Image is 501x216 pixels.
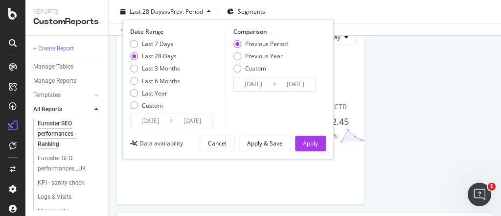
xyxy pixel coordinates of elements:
div: Last 7 Days [142,40,173,48]
div: Eurostar SEO performances _UK [38,153,95,174]
div: Apply [303,139,318,147]
a: Manage Tables [33,62,101,72]
button: Last 28 DaysvsPrev. Period [116,4,215,20]
button: Cancel [200,136,235,151]
div: Previous Year [245,52,283,60]
button: Segments [223,4,269,20]
div: Last 3 Months [142,64,180,72]
div: Date Range [130,27,223,36]
span: Segments [238,7,265,16]
a: Templates [33,90,91,100]
div: Reports [33,8,100,16]
div: Previous Year [233,52,288,60]
input: End Date [173,114,212,128]
input: End Date [276,77,315,91]
span: CTR [334,102,347,111]
div: Last 28 Days [142,52,177,60]
div: Custom [245,64,266,72]
span: vs Prev. Period [164,7,203,16]
input: Start Date [131,114,170,128]
a: Eurostar SEO performances - Ranking [38,119,101,149]
div: Last 3 Months [130,64,180,72]
a: KPI - sanity check [38,178,101,188]
div: Last 6 Months [130,77,180,85]
div: Previous Period [233,40,288,48]
div: Apply & Save [247,139,283,147]
span: Day [330,33,341,41]
div: Templates [33,90,61,100]
div: Last Year [130,89,180,97]
div: Manage Reports [33,76,76,86]
button: Apply [295,136,326,151]
span: 1 [488,183,496,191]
div: Last 28 Days [130,52,180,60]
div: Custom [233,64,288,72]
div: All Reports [33,104,62,115]
span: Last 28 Days [130,7,164,16]
div: Cancel [208,139,227,147]
a: Manage Reports [33,76,101,86]
button: Apply & Save [239,136,291,151]
div: Custom [130,101,180,110]
button: Day [321,29,357,45]
input: Start Date [234,77,273,91]
a: Eurostar SEO performances _UK [38,153,101,174]
div: Logs & Visits [38,192,71,202]
span: 2.45 [332,116,349,127]
div: Custom [142,101,163,110]
a: + Create Report [33,44,101,54]
div: + Create Report [33,44,74,54]
iframe: Intercom live chat [468,183,491,206]
div: Eurostar SEO performances - Ranking [38,119,95,149]
div: Comparison [233,27,319,36]
div: Last 6 Months [142,77,180,85]
div: Last Year [142,89,167,97]
div: Manage Tables [33,62,73,72]
div: KPI - sanity check [38,178,84,188]
a: Logs & Visits [38,192,101,202]
div: Last 7 Days [130,40,180,48]
a: All Reports [33,104,91,115]
div: Data availability [139,139,183,147]
div: Previous Period [245,40,288,48]
div: CustomReports [33,16,100,27]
